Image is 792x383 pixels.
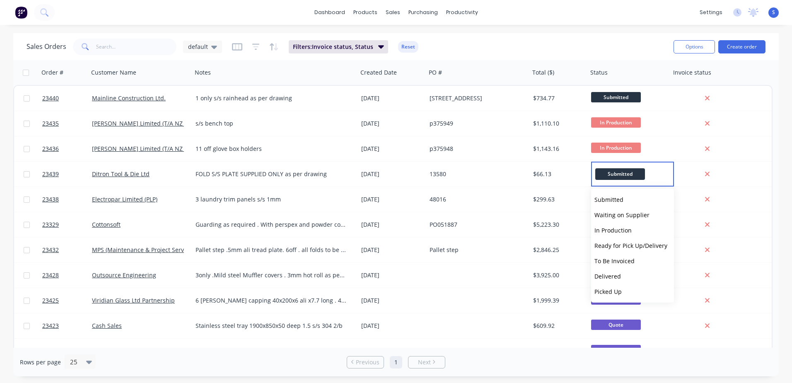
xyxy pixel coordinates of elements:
[347,358,384,366] a: Previous page
[591,253,674,269] button: To Be Invoiced
[533,271,582,279] div: $3,925.00
[591,117,641,128] span: In Production
[361,322,423,330] div: [DATE]
[42,339,92,364] a: 23422
[196,347,347,355] div: 12 OFF 30X30X1.5 S/ 304 ANGLES
[92,221,121,228] a: Cottonsoft
[42,221,59,229] span: 23329
[196,170,347,178] div: FOLD S/S PLATE SUPPLIED ONLY as per drawing
[533,296,582,305] div: $1,999.39
[92,170,150,178] a: Ditron Tool & Die Ltd
[42,246,59,254] span: 23432
[27,43,66,51] h1: Sales Orders
[594,242,667,250] span: Ready for Pick Up/Delivery
[533,145,582,153] div: $1,143.16
[361,195,423,204] div: [DATE]
[349,6,382,19] div: products
[591,320,641,330] span: Quote
[361,246,423,254] div: [DATE]
[404,6,442,19] div: purchasing
[15,6,27,19] img: Factory
[92,246,207,254] a: MPS (Maintenance & Project Services Ltd)
[343,356,449,368] ul: Pagination
[42,170,59,178] span: 23439
[289,40,388,53] button: Filters:Invoice status, Status
[310,6,349,19] a: dashboard
[361,221,423,229] div: [DATE]
[196,246,347,254] div: Pallet step .5mm ali tread plate. 6off . all folds to be 90 degrees as our press will not over be...
[361,94,423,102] div: [DATE]
[92,119,218,127] a: [PERSON_NAME] Limited (T/A NZ Creameries)
[533,246,582,254] div: $2,846.25
[42,162,92,187] a: 23439
[718,40,765,53] button: Create order
[533,322,582,330] div: $609.92
[196,195,347,204] div: 3 laundry trim panels s/s 1mm
[195,68,211,77] div: Notes
[430,145,522,153] div: p375948
[594,257,635,265] span: To Be Invoiced
[772,9,775,16] span: S
[361,145,423,153] div: [DATE]
[590,68,608,77] div: Status
[196,145,347,153] div: 11 off glove box holders
[430,170,522,178] div: 13580
[594,288,622,296] span: Picked Up
[382,6,404,19] div: sales
[361,296,423,305] div: [DATE]
[418,358,431,366] span: Next
[42,86,92,111] a: 23440
[42,187,92,212] a: 23438
[42,313,92,338] a: 23423
[42,288,92,313] a: 23425
[20,358,61,366] span: Rows per page
[42,145,59,153] span: 23436
[196,271,347,279] div: 3only .Mild steel Muffler covers . 3mm hot roll as per drawings .Painting is up to customer to so...
[360,68,397,77] div: Created Date
[92,94,166,102] a: Mainline Construction Ltd.
[594,211,650,219] span: Waiting on Supplier
[92,347,207,355] a: MPS (Maintenance & Project Services Ltd)
[430,195,522,204] div: 48016
[594,196,623,204] span: Submitted
[533,195,582,204] div: $299.63
[293,43,373,51] span: Filters: Invoice status, Status
[92,145,218,153] a: [PERSON_NAME] Limited (T/A NZ Creameries)
[430,246,522,254] div: Pallet step
[42,94,59,102] span: 23440
[390,356,402,368] a: Page 1 is your current page
[92,296,175,304] a: Viridian Glass Ltd Partnership
[42,136,92,161] a: 23436
[188,42,208,51] span: default
[430,221,522,229] div: PO051887
[196,119,347,128] div: s/s bench top
[96,39,177,55] input: Search...
[594,272,621,280] span: Delivered
[591,238,674,253] button: Ready for Pick Up/Delivery
[591,192,674,207] button: Submitted
[674,40,715,53] button: Options
[196,221,347,229] div: Guarding as required . With perspex and powder coated
[673,68,711,77] div: Invoice status
[41,68,63,77] div: Order #
[532,68,554,77] div: Total ($)
[92,195,157,203] a: Electropar Limited (PLP)
[533,94,582,102] div: $734.77
[356,358,379,366] span: Previous
[533,119,582,128] div: $1,110.10
[591,269,674,284] button: Delivered
[533,347,582,355] div: $377.70
[591,345,641,355] span: Quote
[42,238,92,262] a: 23432
[196,322,347,330] div: Stainless steel tray 1900x850x50 deep 1.5 s/s 304 2/b
[42,347,59,355] span: 23422
[42,212,92,237] a: 23329
[42,271,59,279] span: 23428
[594,226,632,234] span: In Production
[533,170,582,178] div: $66.13
[591,92,641,102] span: Submitted
[442,6,482,19] div: productivity
[591,223,674,238] button: In Production
[92,322,122,330] a: Cash Sales
[42,111,92,136] a: 23435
